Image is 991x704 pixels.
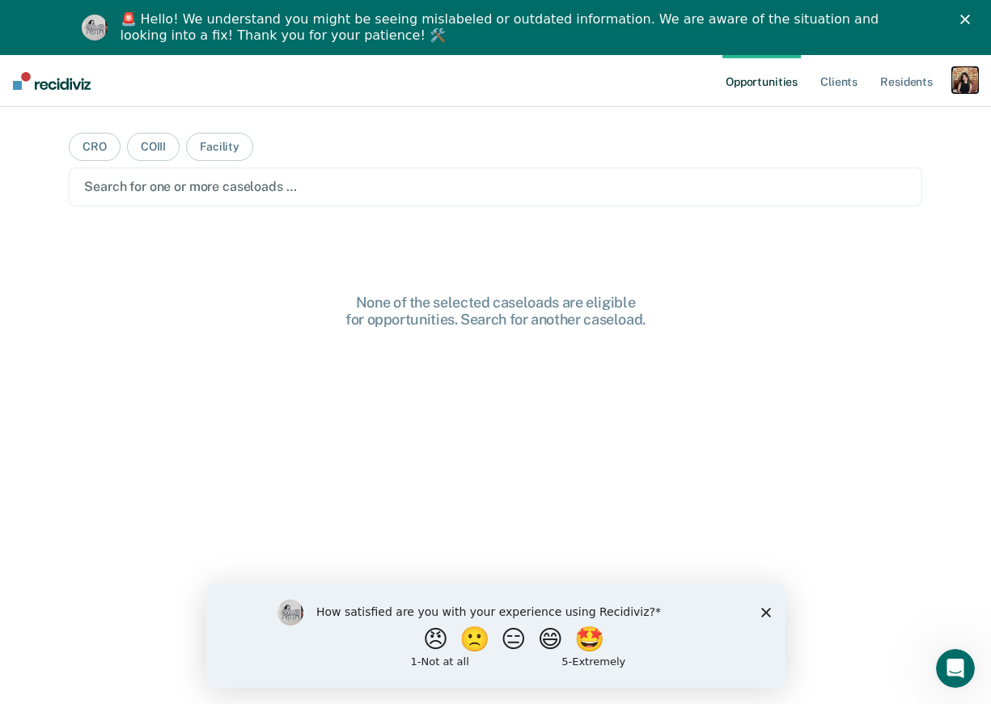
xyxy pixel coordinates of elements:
[13,72,91,90] img: Recidiviz
[186,133,253,161] button: Facility
[82,15,108,40] img: Profile image for Kim
[722,55,801,107] a: Opportunities
[877,55,936,107] a: Residents
[127,133,180,161] button: COIII
[121,11,884,44] div: 🚨 Hello! We understand you might be seeing mislabeled or outdated information. We are aware of th...
[206,583,786,688] iframe: Survey by Kim from Recidiviz
[237,294,755,329] div: None of the selected caseloads are eligible for opportunities. Search for another caseload.
[817,55,861,107] a: Clients
[960,15,976,24] div: Close
[69,133,121,161] button: CRO
[936,649,975,688] iframe: Intercom live chat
